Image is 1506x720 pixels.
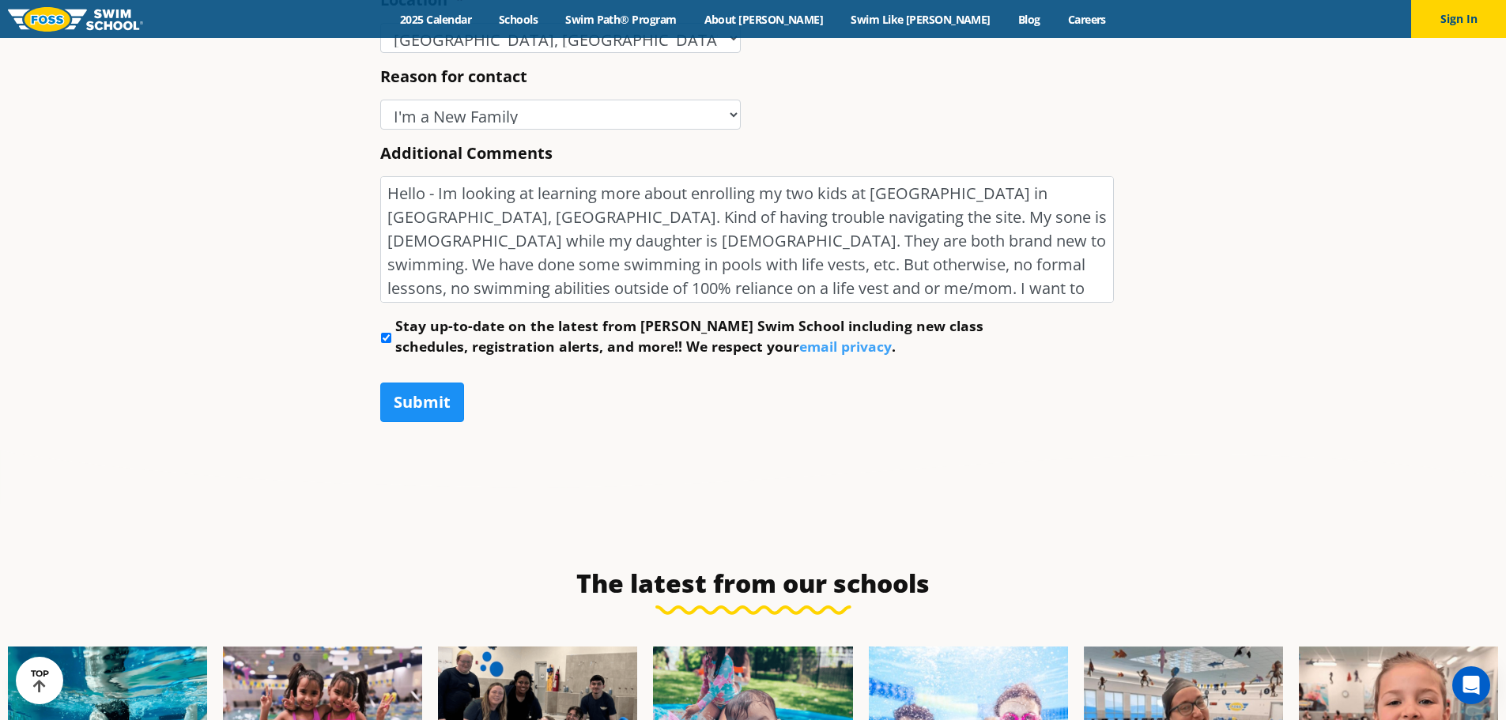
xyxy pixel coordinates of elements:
[1054,12,1119,27] a: Careers
[1452,666,1490,704] div: Open Intercom Messenger
[1004,12,1054,27] a: Blog
[380,66,527,87] label: Reason for contact
[380,143,553,164] label: Additional Comments
[395,315,1029,357] label: Stay up-to-date on the latest from [PERSON_NAME] Swim School including new class schedules, regis...
[690,12,837,27] a: About [PERSON_NAME]
[485,12,552,27] a: Schools
[552,12,690,27] a: Swim Path® Program
[387,12,485,27] a: 2025 Calendar
[837,12,1005,27] a: Swim Like [PERSON_NAME]
[31,669,49,693] div: TOP
[8,7,143,32] img: FOSS Swim School Logo
[380,383,464,422] input: Submit
[799,337,892,356] a: email privacy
